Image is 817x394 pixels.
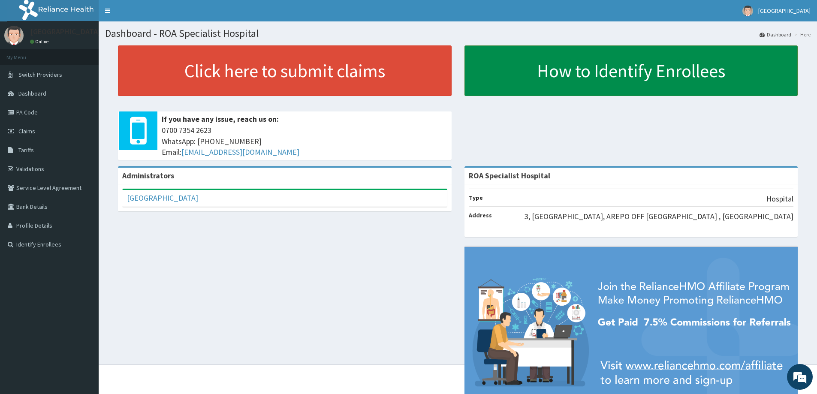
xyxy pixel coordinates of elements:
[469,171,550,180] strong: ROA Specialist Hospital
[30,28,101,36] p: [GEOGRAPHIC_DATA]
[758,7,811,15] span: [GEOGRAPHIC_DATA]
[18,146,34,154] span: Tariffs
[469,211,492,219] b: Address
[760,31,791,38] a: Dashboard
[464,45,798,96] a: How to Identify Enrollees
[162,114,279,124] b: If you have any issue, reach us on:
[18,71,62,78] span: Switch Providers
[30,39,51,45] a: Online
[742,6,753,16] img: User Image
[105,28,811,39] h1: Dashboard - ROA Specialist Hospital
[525,211,793,222] p: 3, [GEOGRAPHIC_DATA], AREPO OFF [GEOGRAPHIC_DATA] , [GEOGRAPHIC_DATA]
[766,193,793,205] p: Hospital
[127,193,198,203] a: [GEOGRAPHIC_DATA]
[18,127,35,135] span: Claims
[792,31,811,38] li: Here
[118,45,452,96] a: Click here to submit claims
[4,26,24,45] img: User Image
[181,147,299,157] a: [EMAIL_ADDRESS][DOMAIN_NAME]
[122,171,174,180] b: Administrators
[162,125,447,158] span: 0700 7354 2623 WhatsApp: [PHONE_NUMBER] Email:
[18,90,46,97] span: Dashboard
[469,194,483,202] b: Type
